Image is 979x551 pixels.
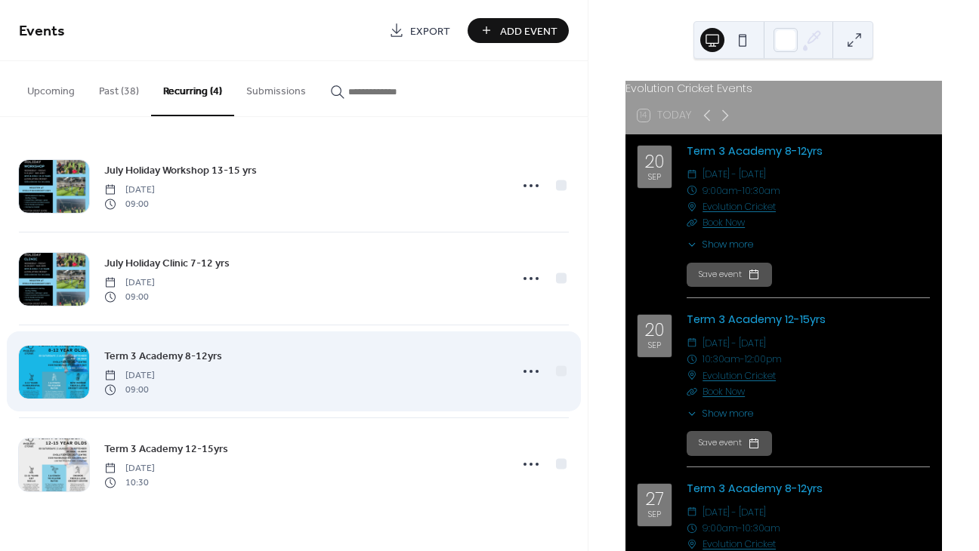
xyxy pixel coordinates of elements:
span: [DATE] [104,276,155,290]
span: [DATE] [104,462,155,476]
a: Term 3 Academy 8-12yrs [687,143,823,159]
div: ​ [687,183,697,199]
span: Add Event [500,23,557,39]
button: Add Event [468,18,569,43]
span: July Holiday Clinic 7-12 yrs [104,256,230,272]
a: July Holiday Clinic 7-12 yrs [104,254,230,272]
div: ​ [687,214,697,230]
div: ​ [687,383,697,399]
span: [DATE] - [DATE] [703,335,766,351]
span: - [740,351,745,367]
button: Save event [687,263,772,287]
span: Term 3 Academy 8-12yrs [104,349,222,365]
button: Save event [687,431,772,455]
div: Sep [648,341,661,349]
div: Sep [648,173,661,181]
button: Upcoming [15,61,87,115]
span: 09:00 [104,383,155,396]
button: Submissions [234,61,318,115]
button: ​Show more [687,238,754,252]
div: ​ [687,407,697,421]
span: 09:00 [104,290,155,303]
div: ​ [687,166,697,182]
span: Show more [703,238,753,252]
div: ​ [687,238,697,252]
div: ​ [687,368,697,383]
span: 10:30 [104,476,155,489]
div: Evolution Cricket Events [625,81,942,97]
div: ​ [687,520,697,536]
span: 9:00am [703,520,738,536]
span: 10:30am [703,351,740,367]
span: - [738,520,743,536]
a: Book Now [703,385,745,398]
span: [DATE] - [DATE] [703,504,766,520]
span: July Holiday Workshop 13-15 yrs [104,163,257,179]
a: Evolution Cricket [703,368,776,383]
span: 10:30am [743,520,780,536]
button: Recurring (4) [151,61,234,116]
a: Export [378,18,462,43]
span: - [738,183,743,199]
div: ​ [687,335,697,351]
div: Sep [648,510,661,519]
a: Evolution Cricket [703,199,776,214]
div: ​ [687,351,697,367]
span: Export [410,23,450,39]
span: [DATE] [104,369,155,383]
div: 27 [645,491,663,508]
span: Show more [703,407,753,421]
span: 09:00 [104,197,155,211]
a: Term 3 Academy 8-12yrs [687,481,823,496]
span: [DATE] - [DATE] [703,166,766,182]
span: [DATE] [104,183,155,197]
a: Term 3 Academy 8-12yrs [104,347,222,365]
span: Term 3 Academy 12-15yrs [104,442,228,457]
span: 10:30am [743,183,780,199]
div: ​ [687,199,697,214]
a: Book Now [703,216,745,229]
div: ​ [687,504,697,520]
span: 9:00am [703,183,738,199]
div: 20 [644,153,664,171]
a: Term 3 Academy 12-15yrs [104,440,228,457]
a: Term 3 Academy 12-15yrs [687,312,826,327]
span: Events [19,17,65,46]
a: July Holiday Workshop 13-15 yrs [104,162,257,179]
button: ​Show more [687,407,754,421]
button: Past (38) [87,61,151,115]
span: 12:00pm [745,351,782,367]
div: 20 [644,322,664,339]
